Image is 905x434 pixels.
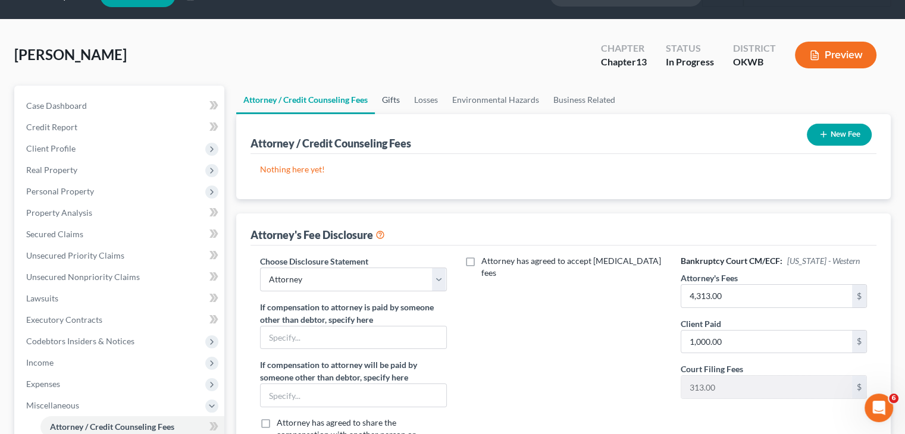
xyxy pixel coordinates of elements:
[260,163,867,175] p: Nothing here yet!
[26,357,54,367] span: Income
[666,55,714,69] div: In Progress
[407,86,445,114] a: Losses
[261,384,446,407] input: Specify...
[481,256,661,278] span: Attorney has agreed to accept [MEDICAL_DATA] fees
[865,394,893,422] iframe: Intercom live chat
[681,255,867,267] h6: Bankruptcy Court CM/ECF:
[601,42,647,55] div: Chapter
[17,117,224,138] a: Credit Report
[636,56,647,67] span: 13
[50,422,174,432] span: Attorney / Credit Counseling Fees
[852,376,866,398] div: $
[26,207,92,218] span: Property Analysis
[26,315,102,325] span: Executory Contracts
[261,326,446,349] input: Specify...
[17,266,224,288] a: Unsecured Nonpriority Claims
[546,86,622,114] a: Business Related
[852,331,866,353] div: $
[26,379,60,389] span: Expenses
[681,272,738,284] label: Attorney's Fees
[236,86,375,114] a: Attorney / Credit Counseling Fees
[889,394,898,403] span: 6
[260,301,446,326] label: If compensation to attorney is paid by someone other than debtor, specify here
[26,250,124,260] span: Unsecured Priority Claims
[17,224,224,245] a: Secured Claims
[26,400,79,410] span: Miscellaneous
[445,86,546,114] a: Environmental Hazards
[375,86,407,114] a: Gifts
[681,331,852,353] input: 0.00
[795,42,876,68] button: Preview
[666,42,714,55] div: Status
[14,46,127,63] span: [PERSON_NAME]
[681,376,852,398] input: 0.00
[681,317,721,330] label: Client Paid
[26,100,87,111] span: Case Dashboard
[17,245,224,266] a: Unsecured Priority Claims
[26,122,77,132] span: Credit Report
[26,165,77,175] span: Real Property
[17,309,224,331] a: Executory Contracts
[807,124,872,146] button: New Fee
[17,288,224,309] a: Lawsuits
[17,202,224,224] a: Property Analysis
[26,336,134,346] span: Codebtors Insiders & Notices
[26,293,58,303] span: Lawsuits
[681,363,743,375] label: Court Filing Fees
[250,136,411,150] div: Attorney / Credit Counseling Fees
[26,272,140,282] span: Unsecured Nonpriority Claims
[787,256,860,266] span: [US_STATE] - Western
[681,285,852,307] input: 0.00
[601,55,647,69] div: Chapter
[260,255,368,268] label: Choose Disclosure Statement
[250,228,385,242] div: Attorney's Fee Disclosure
[733,42,776,55] div: District
[260,358,446,383] label: If compensation to attorney will be paid by someone other than debtor, specify here
[17,95,224,117] a: Case Dashboard
[733,55,776,69] div: OKWB
[26,229,83,239] span: Secured Claims
[852,285,866,307] div: $
[26,186,94,196] span: Personal Property
[26,143,76,153] span: Client Profile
